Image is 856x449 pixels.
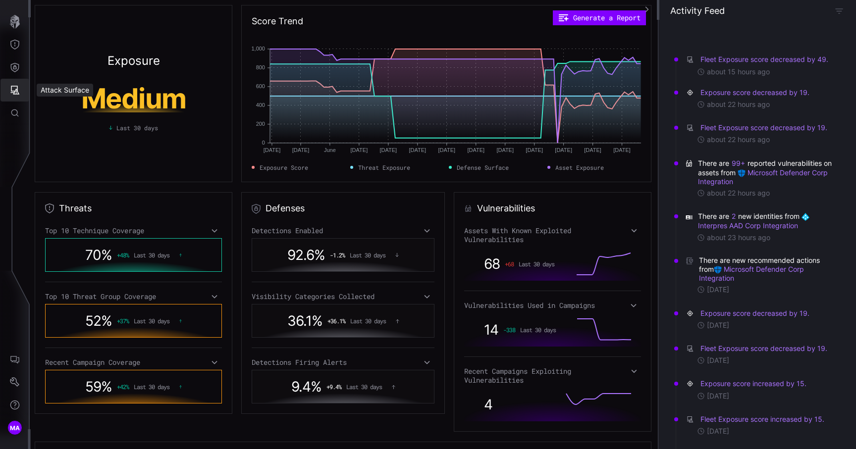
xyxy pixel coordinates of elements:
h2: Exposure [107,55,160,67]
time: [DATE] [707,285,729,294]
span: Last 30 days [134,317,169,324]
div: Recent Campaign Coverage [45,358,222,367]
span: Last 30 days [346,383,382,390]
span: Last 30 days [520,326,556,333]
button: Fleet Exposure score decreased by 19. [700,123,828,133]
div: Top 10 Threat Group Coverage [45,292,222,301]
img: Azure AD [802,213,809,221]
span: Last 30 days [350,251,385,258]
a: Microsoft Defender Corp Integration [698,168,830,186]
div: Top 10 Technique Coverage [45,226,222,235]
span: Last 30 days [350,317,386,324]
span: + 9.4 % [326,383,341,390]
text: June [324,147,336,153]
text: [DATE] [409,147,426,153]
span: Last 30 days [134,383,169,390]
span: 36.1 % [287,312,322,329]
h2: Score Trend [252,15,303,27]
div: Vulnerabilities Used in Campaigns [464,301,641,310]
span: + 42 % [117,383,129,390]
button: Exposure score decreased by 19. [700,308,810,318]
time: [DATE] [707,392,729,400]
text: 800 [256,64,265,70]
button: 99+ [731,158,746,168]
time: about 15 hours ago [707,67,770,76]
span: + 48 % [117,251,129,258]
text: 1,000 [251,46,265,51]
img: Microsoft Defender [714,266,722,274]
text: [DATE] [496,147,514,153]
text: [DATE] [526,147,543,153]
span: 70 % [85,247,112,263]
span: There are new recommended actions from [699,256,834,283]
text: [DATE] [613,147,631,153]
div: Assets With Known Exploited Vulnerabilities [464,226,641,244]
span: 59 % [85,378,112,395]
div: Detections Firing Alerts [252,358,435,367]
span: 52 % [85,312,112,329]
text: [DATE] [555,147,572,153]
button: Exposure score increased by 15. [700,379,807,389]
span: 9.4 % [291,378,321,395]
span: Last 30 days [519,260,554,267]
img: Microsoft Defender [738,169,746,177]
button: Fleet Exposure score decreased by 49. [700,54,829,64]
button: Fleet Exposure score increased by 15. [700,414,825,424]
span: MA [10,423,20,433]
h4: Activity Feed [670,5,725,16]
time: about 22 hours ago [707,189,770,198]
span: There are new identities from [698,211,834,230]
text: 200 [256,121,265,127]
span: Exposure Score [260,163,308,172]
text: [DATE] [467,147,484,153]
time: [DATE] [707,356,729,365]
time: about 22 hours ago [707,100,770,109]
div: Visibility Categories Collected [252,292,435,301]
span: Last 30 days [134,251,169,258]
span: Threat Exposure [358,163,410,172]
span: -338 [503,326,515,333]
text: [DATE] [292,147,309,153]
h1: Medium [51,85,216,112]
button: Exposure score decreased by 19. [700,88,810,98]
button: MA [0,416,29,439]
span: 4 [484,396,492,413]
h2: Vulnerabilities [477,202,535,214]
span: -1.2 % [330,251,345,258]
time: [DATE] [707,321,729,330]
div: Detections Enabled [252,226,435,235]
span: 92.6 % [287,247,325,263]
span: There are reported vulnerabilities on assets from [698,158,834,187]
span: Defense Surface [457,163,509,172]
button: Fleet Exposure score decreased by 19. [700,344,828,353]
div: Attack Surface [37,84,93,97]
div: Recent Campaigns Exploiting Vulnerabilities [464,367,641,385]
a: Microsoft Defender Corp Integration [699,265,806,282]
span: 14 [484,321,498,338]
time: about 22 hours ago [707,135,770,144]
button: Generate a Report [553,10,646,25]
text: [DATE] [584,147,601,153]
span: + 37 % [117,317,129,324]
text: 600 [256,83,265,89]
span: 68 [484,255,500,272]
button: 2 [731,211,736,221]
time: about 23 hours ago [707,233,770,242]
text: [DATE] [263,147,280,153]
span: Last 30 days [116,123,158,132]
text: [DATE] [379,147,397,153]
span: + 36.1 % [327,317,345,324]
text: [DATE] [438,147,455,153]
h2: Threats [59,202,92,214]
span: + 68 [505,260,514,267]
h2: Defenses [266,202,305,214]
time: [DATE] [707,427,729,436]
span: Asset Exposure [555,163,604,172]
text: 400 [256,102,265,108]
text: [DATE] [350,147,368,153]
text: 0 [262,140,265,146]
